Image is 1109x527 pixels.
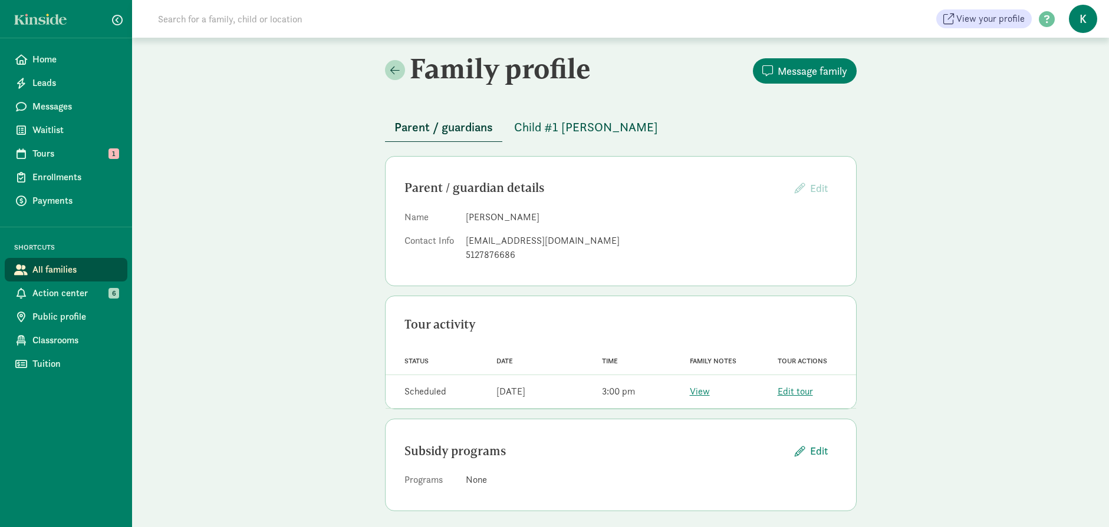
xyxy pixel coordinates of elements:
[32,286,118,300] span: Action center
[753,58,857,84] button: Message family
[466,234,837,248] div: [EMAIL_ADDRESS][DOMAIN_NAME]
[32,170,118,184] span: Enrollments
[385,113,502,142] button: Parent / guardians
[505,121,667,134] a: Child #1 [PERSON_NAME]
[1050,470,1109,527] iframe: Chat Widget
[394,118,493,137] span: Parent / guardians
[404,442,785,460] div: Subsidy programs
[385,52,618,85] h2: Family profile
[32,76,118,90] span: Leads
[514,118,658,137] span: Child #1 [PERSON_NAME]
[404,234,456,267] dt: Contact Info
[936,9,1032,28] a: View your profile
[404,210,456,229] dt: Name
[404,178,785,197] div: Parent / guardian details
[496,385,525,399] div: [DATE]
[108,148,119,159] span: 1
[5,48,127,71] a: Home
[690,385,710,397] a: View
[5,165,127,189] a: Enrollments
[32,310,118,324] span: Public profile
[404,385,446,399] div: Scheduled
[602,357,618,365] span: Time
[5,95,127,118] a: Messages
[785,175,837,201] button: Edit
[785,438,837,463] button: Edit
[32,123,118,137] span: Waitlist
[32,147,118,161] span: Tours
[466,473,837,487] div: None
[32,357,118,371] span: Tuition
[5,258,127,281] a: All families
[32,333,118,347] span: Classrooms
[32,194,118,208] span: Payments
[32,52,118,67] span: Home
[404,473,456,492] dt: Programs
[1069,5,1097,33] span: K
[5,142,127,165] a: Tours 1
[5,305,127,329] a: Public profile
[602,385,635,399] div: 3:00 pm
[810,181,828,195] span: Edit
[32,100,118,114] span: Messages
[151,7,482,31] input: Search for a family, child or location
[466,210,837,224] dd: [PERSON_NAME]
[778,357,827,365] span: Tour actions
[404,315,837,334] div: Tour activity
[5,189,127,213] a: Payments
[690,357,736,365] span: Family notes
[810,443,828,459] span: Edit
[32,263,118,277] span: All families
[5,352,127,376] a: Tuition
[5,71,127,95] a: Leads
[778,385,813,397] a: Edit tour
[466,248,837,262] div: 5127876686
[5,281,127,305] a: Action center 6
[5,118,127,142] a: Waitlist
[385,121,502,134] a: Parent / guardians
[108,288,119,299] span: 6
[505,113,667,141] button: Child #1 [PERSON_NAME]
[496,357,513,365] span: Date
[778,63,847,79] span: Message family
[404,357,429,365] span: Status
[5,329,127,352] a: Classrooms
[956,12,1025,26] span: View your profile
